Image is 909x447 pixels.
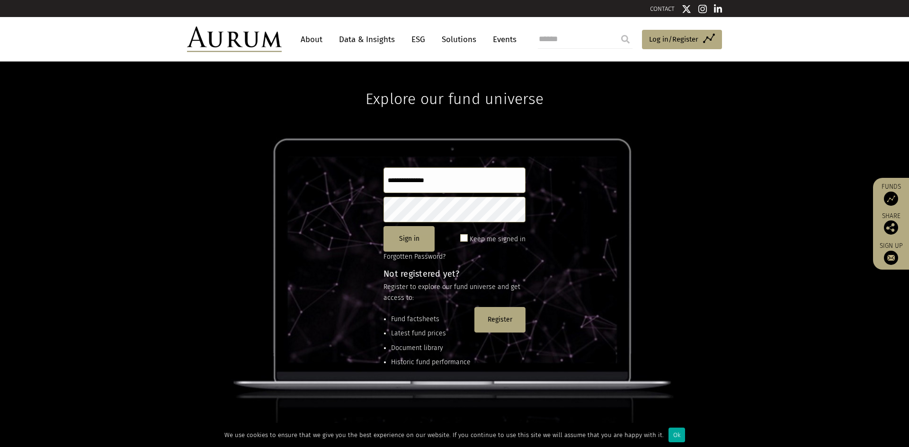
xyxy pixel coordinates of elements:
img: Share this post [884,220,898,235]
p: Register to explore our fund universe and get access to: [383,282,526,303]
h4: Not registered yet? [383,270,526,278]
a: About [296,31,327,48]
a: Events [488,31,517,48]
button: Sign in [383,226,435,252]
input: Submit [616,30,635,49]
li: Historic fund performance [391,357,471,368]
img: Linkedin icon [714,4,722,14]
span: Log in/Register [649,34,698,45]
a: Funds [878,183,904,206]
div: Share [878,213,904,235]
a: Forgotten Password? [383,253,446,261]
li: Document library [391,343,471,353]
a: Log in/Register [642,30,722,50]
li: Fund factsheets [391,314,471,324]
a: Sign up [878,242,904,265]
a: ESG [407,31,430,48]
img: Aurum [187,26,282,52]
label: Keep me signed in [470,234,526,245]
img: Twitter icon [682,4,691,14]
li: Latest fund prices [391,328,471,339]
a: CONTACT [650,5,675,12]
img: Sign up to our newsletter [884,251,898,265]
div: Ok [668,428,685,442]
img: Instagram icon [698,4,707,14]
a: Solutions [437,31,481,48]
button: Register [474,307,526,333]
h1: Explore our fund universe [365,61,544,108]
a: Data & Insights [334,31,400,48]
img: Access Funds [884,192,898,206]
